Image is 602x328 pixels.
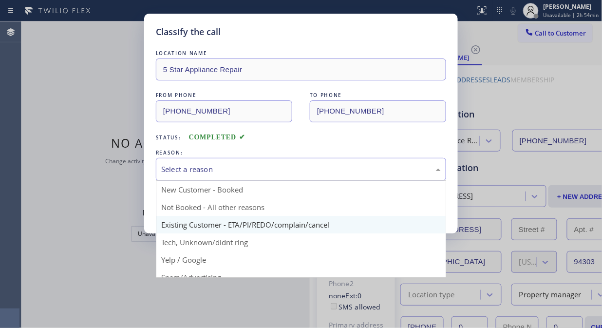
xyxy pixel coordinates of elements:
[156,181,446,198] div: New Customer - Booked
[156,198,446,216] div: Not Booked - All other reasons
[189,134,245,141] span: COMPLETED
[156,90,292,100] div: FROM PHONE
[156,48,446,58] div: LOCATION NAME
[156,233,446,251] div: Tech, Unknown/didnt ring
[161,164,441,175] div: Select a reason
[156,134,181,141] span: Status:
[156,100,292,122] input: From phone
[156,216,446,233] div: Existing Customer - ETA/PI/REDO/complain/cancel
[156,251,446,269] div: Yelp / Google
[156,269,446,286] div: Spam/Advertising
[310,100,446,122] input: To phone
[310,90,446,100] div: TO PHONE
[156,148,446,158] div: REASON:
[156,25,221,39] h5: Classify the call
